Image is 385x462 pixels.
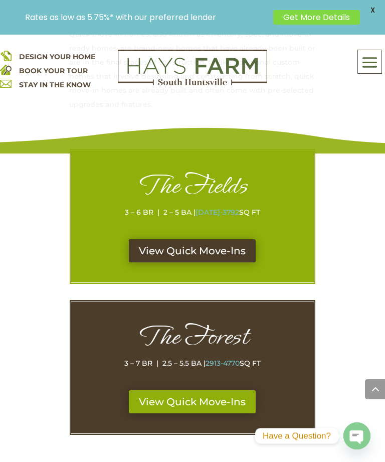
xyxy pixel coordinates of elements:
[239,208,260,217] span: SQ FT
[25,13,268,22] p: Rates as low as 5.75%* with our preferred lender
[118,50,267,86] img: Logo
[91,171,294,205] h1: The Fields
[125,208,239,217] span: 3 – 6 BR | 2 – 5 BA |
[118,79,267,88] a: hays farm homes huntsville development
[196,208,239,217] a: [DATE]-3792
[206,359,240,368] a: 2913-4770
[91,322,294,356] h1: The Forest
[19,52,95,61] a: DESIGN YOUR HOME
[19,80,91,89] a: STAY IN THE KNOW
[273,10,360,25] a: Get More Details
[129,239,256,262] a: View Quick Move-Ins
[91,356,294,370] p: 3 – 7 BR | 2.5 – 5.5 BA |
[365,3,380,18] span: X
[240,359,261,368] span: SQ FT
[129,390,256,413] a: View Quick Move-Ins
[19,66,88,75] a: BOOK YOUR TOUR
